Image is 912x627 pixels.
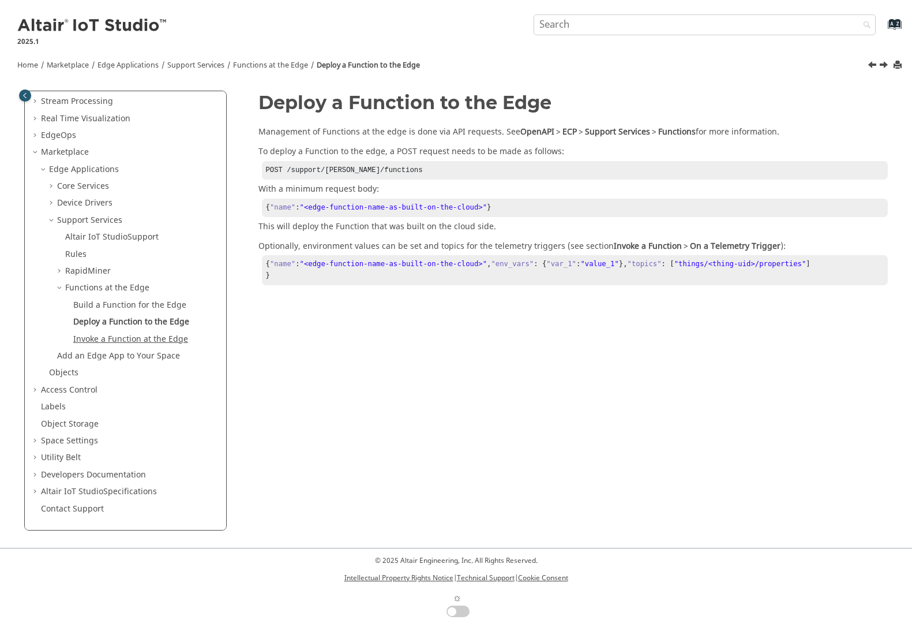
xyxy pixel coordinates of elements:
[41,401,66,413] a: Labels
[32,486,41,498] span: Expand Altair IoT StudioSpecifications
[56,266,65,277] span: Expand RapidMiner
[48,215,57,226] span: Collapse Support Services
[97,60,159,70] a: Edge Applications
[258,92,888,113] h1: Deploy a Function to the Edge
[17,60,38,70] a: Home
[674,260,806,268] span: "things/<thing-uid>/properties"
[848,14,880,37] button: Search
[19,89,31,102] button: Toggle publishing table of content
[41,451,81,464] a: Utility Belt
[32,452,41,464] span: Expand Utility Belt
[628,260,662,268] span: "topics"
[40,164,49,176] span: Collapse Edge Applications
[32,113,41,125] span: Expand Real Time Visualization
[258,146,888,180] div: To deploy a Function to the edge, a POST request needs to be made as follows:
[73,333,188,345] a: Invoke a Function at the Edge
[41,486,103,498] span: Altair IoT Studio
[65,231,127,243] span: Altair IoT Studio
[258,184,888,217] div: With a minimum request body:
[41,384,97,396] a: Access Control
[262,199,888,217] pre: { : }
[233,60,308,70] a: Functions at the Edge
[41,486,157,498] a: Altair IoT StudioSpecifications
[300,260,487,268] span: "<edge-function-name-as-built-on-the-cloud>"
[894,58,903,73] button: Print this page
[48,181,57,192] span: Expand Core Services
[65,265,111,277] a: RapidMiner
[32,435,41,447] span: Expand Space Settings
[41,129,76,141] a: EdgeOps
[32,147,41,158] span: Collapse Marketplace
[562,126,577,138] span: ECP
[32,469,41,481] span: Expand Developers Documentation
[614,240,682,252] span: Invoke a Function
[258,241,888,285] div: Optionally, environment values can be set and topics for the telemetry triggers (see section ):
[16,92,236,285] nav: Table of Contents Container
[554,126,562,138] abbr: and then
[880,59,890,73] a: Next topic: Invoke a Function at the Edge
[32,96,41,107] span: Expand Stream Processing
[56,282,65,294] span: Collapse Functions at the Edge
[41,418,99,430] a: Object Storage
[17,36,168,47] p: 2025.1
[41,503,104,515] a: Contact Support
[869,59,878,73] a: Previous topic: Build a Function for the Edge
[658,126,696,138] span: Functions
[73,316,189,328] a: Deploy a Function to the Edge
[580,260,618,268] span: "value_1"
[442,590,470,617] label: Change to dark/light theme
[682,240,690,252] abbr: and then
[49,163,119,176] a: Edge Applications
[57,350,180,362] a: Add an Edge App to Your Space
[300,203,487,211] span: "<edge-function-name-as-built-on-the-cloud>"
[317,60,420,70] a: Deploy a Function to the Edge
[73,299,186,311] a: Build a Function for the Edge
[47,60,89,70] a: Marketplace
[49,367,78,379] a: Objects
[41,113,130,125] a: Real Time Visualization
[57,214,122,226] a: Support Services
[577,126,585,138] abbr: and then
[57,197,112,209] a: Device Drivers
[344,573,453,583] a: Intellectual Property Rights Notice
[41,435,98,447] a: Space Settings
[266,166,423,174] code: POST /support/[PERSON_NAME]/functions
[344,555,568,566] p: © 2025 Altair Engineering, Inc. All Rights Reserved.
[650,126,658,138] abbr: and then
[57,180,109,192] a: Core Services
[457,573,515,583] a: Technical Support
[491,260,534,268] span: "env_vars"
[32,130,41,141] span: Expand EdgeOps
[452,590,462,606] span: ☼
[258,221,888,233] p: This will deploy the Function that was built on the cloud side.
[270,260,295,268] span: "name"
[534,14,876,35] input: Search query
[41,146,89,158] a: Marketplace
[65,248,87,260] a: Rules
[869,24,895,36] a: Go to index terms page
[167,60,224,70] a: Support Services
[48,197,57,209] span: Expand Device Drivers
[546,260,576,268] span: "var_1"
[41,95,113,107] a: Stream Processing
[258,126,888,138] p: Management of Functions at the edge is done via API requests. See for more information.
[270,203,295,211] span: "name"
[344,573,568,583] p: | |
[17,17,168,35] img: Altair IoT Studio
[262,255,888,285] pre: { : , : { : }, : [ ] }
[65,282,149,294] a: Functions at the Edge
[520,126,554,138] span: OpenAPI
[690,240,780,252] span: On a Telemetry Trigger
[32,385,41,396] span: Expand Access Control
[65,231,159,243] a: Altair IoT StudioSupport
[41,469,146,481] a: Developers Documentation
[585,126,650,138] span: Support Services
[518,573,568,583] a: Cookie Consent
